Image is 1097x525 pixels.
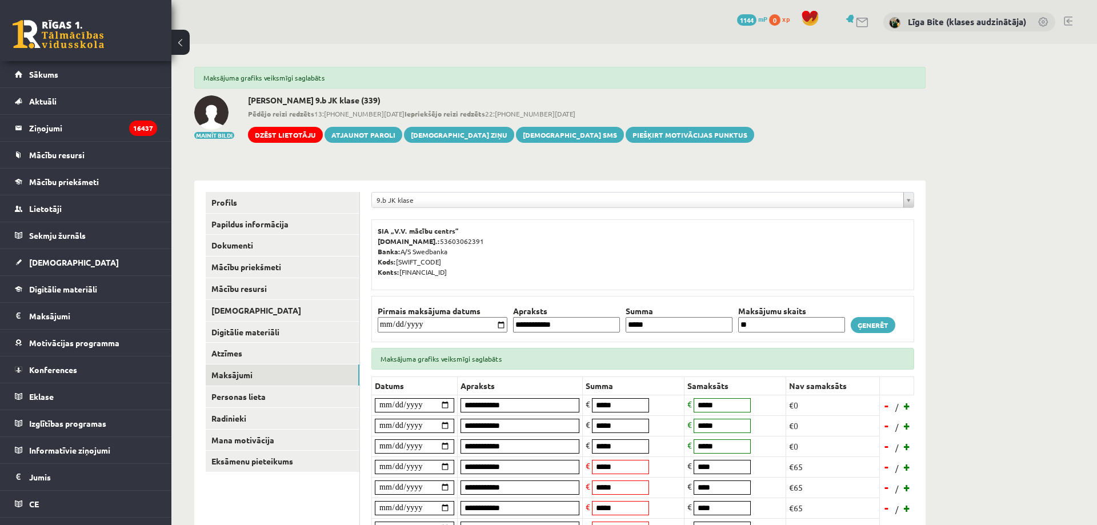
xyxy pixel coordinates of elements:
[894,503,900,515] span: /
[15,330,157,356] a: Motivācijas programma
[908,16,1026,27] a: Līga Bite (klases audzinātāja)
[894,462,900,474] span: /
[510,305,623,317] th: Apraksts
[687,481,692,491] span: €
[902,458,913,475] a: +
[586,460,590,471] span: €
[894,483,900,495] span: /
[516,127,624,143] a: [DEMOGRAPHIC_DATA] SMS
[902,499,913,516] a: +
[15,491,157,517] a: CE
[29,150,85,160] span: Mācību resursi
[687,419,692,430] span: €
[15,222,157,249] a: Sekmju žurnāls
[586,502,590,512] span: €
[786,477,880,498] td: €65
[687,502,692,512] span: €
[29,69,58,79] span: Sākums
[881,499,892,516] a: -
[15,169,157,195] a: Mācību priekšmeti
[378,267,399,276] b: Konts:
[206,235,359,256] a: Dokumenti
[15,437,157,463] a: Informatīvie ziņojumi
[404,127,514,143] a: [DEMOGRAPHIC_DATA] ziņu
[786,376,880,395] th: Nav samaksāts
[206,257,359,278] a: Mācību priekšmeti
[687,440,692,450] span: €
[29,96,57,106] span: Aktuāli
[325,127,402,143] a: Atjaunot paroli
[248,127,323,143] a: Dzēst lietotāju
[206,386,359,407] a: Personas lieta
[375,305,510,317] th: Pirmais maksājuma datums
[15,276,157,302] a: Digitālie materiāli
[206,451,359,472] a: Eksāmenu pieteikums
[894,401,900,413] span: /
[372,193,914,207] a: 9.b JK klase
[881,397,892,414] a: -
[206,408,359,429] a: Radinieki
[129,121,157,136] i: 16437
[851,317,895,333] a: Ģenerēt
[372,376,458,395] th: Datums
[206,192,359,213] a: Profils
[586,419,590,430] span: €
[786,395,880,415] td: €0
[13,20,104,49] a: Rīgas 1. Tālmācības vidusskola
[206,322,359,343] a: Digitālie materiāli
[586,399,590,409] span: €
[458,376,583,395] th: Apraksts
[889,17,900,29] img: Līga Bite (klases audzinātāja)
[15,195,157,222] a: Lietotāji
[29,230,86,241] span: Sekmju žurnāls
[881,479,892,496] a: -
[782,14,790,23] span: xp
[29,499,39,509] span: CE
[15,88,157,114] a: Aktuāli
[786,498,880,518] td: €65
[684,376,786,395] th: Samaksāts
[405,109,485,118] b: Iepriekšējo reizi redzēts
[29,338,119,348] span: Motivācijas programma
[902,438,913,455] a: +
[206,343,359,364] a: Atzīmes
[206,364,359,386] a: Maksājumi
[687,399,692,409] span: €
[29,115,157,141] legend: Ziņojumi
[378,247,401,256] b: Banka:
[894,421,900,433] span: /
[583,376,684,395] th: Summa
[206,214,359,235] a: Papildus informācija
[29,284,97,294] span: Digitālie materiāli
[15,383,157,410] a: Eklase
[378,226,908,277] p: 53603062391 A/S Swedbanka [SWIFT_CODE] [FINANCIAL_ID]
[29,391,54,402] span: Eklase
[378,226,459,235] b: SIA „V.V. mācību centrs”
[15,464,157,490] a: Jumis
[769,14,780,26] span: 0
[881,458,892,475] a: -
[769,14,795,23] a: 0 xp
[737,14,767,23] a: 1144 mP
[881,438,892,455] a: -
[15,61,157,87] a: Sākums
[206,278,359,299] a: Mācību resursi
[29,418,106,428] span: Izglītības programas
[15,142,157,168] a: Mācību resursi
[735,305,848,317] th: Maksājumu skaits
[248,95,754,105] h2: [PERSON_NAME] 9.b JK klase (339)
[586,440,590,450] span: €
[902,397,913,414] a: +
[737,14,756,26] span: 1144
[15,410,157,436] a: Izglītības programas
[29,472,51,482] span: Jumis
[194,132,234,139] button: Mainīt bildi
[378,237,440,246] b: [DOMAIN_NAME].:
[194,95,229,130] img: Nikole Minzare
[194,67,926,89] div: Maksājuma grafiks veiksmīgi saglabāts
[687,460,692,471] span: €
[248,109,754,119] span: 13:[PHONE_NUMBER][DATE] 22:[PHONE_NUMBER][DATE]
[758,14,767,23] span: mP
[378,257,396,266] b: Kods:
[248,109,314,118] b: Pēdējo reizi redzēts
